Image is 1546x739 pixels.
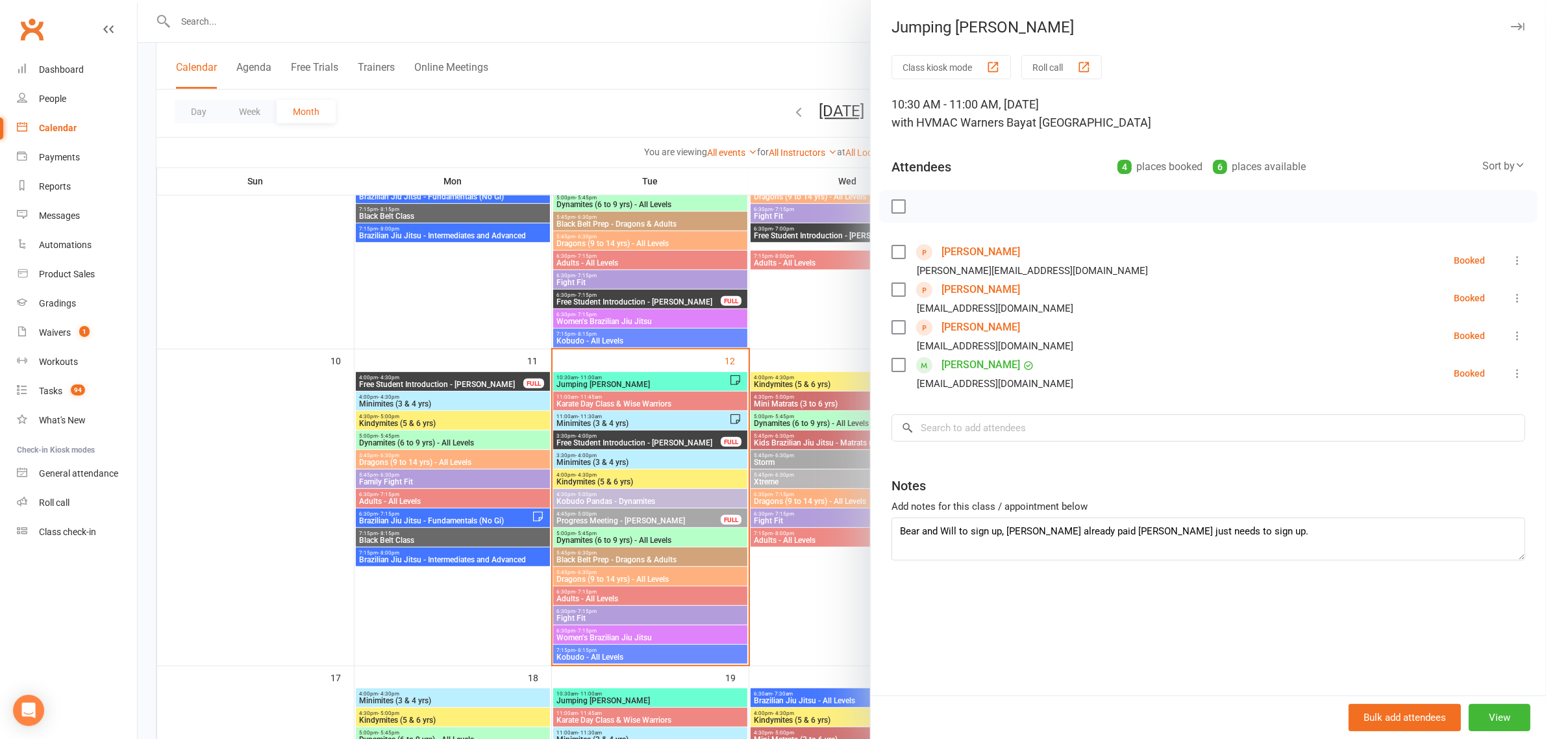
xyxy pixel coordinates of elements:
[1026,116,1151,129] span: at [GEOGRAPHIC_DATA]
[1454,256,1485,265] div: Booked
[1117,160,1132,174] div: 4
[941,242,1020,262] a: [PERSON_NAME]
[917,300,1073,317] div: [EMAIL_ADDRESS][DOMAIN_NAME]
[39,298,76,308] div: Gradings
[39,181,71,192] div: Reports
[39,123,77,133] div: Calendar
[17,84,137,114] a: People
[871,18,1546,36] div: Jumping [PERSON_NAME]
[891,116,1026,129] span: with HVMAC Warners Bay
[1454,331,1485,340] div: Booked
[39,94,66,104] div: People
[39,497,69,508] div: Roll call
[1213,160,1227,174] div: 6
[917,338,1073,355] div: [EMAIL_ADDRESS][DOMAIN_NAME]
[1117,158,1203,176] div: places booked
[1482,158,1525,175] div: Sort by
[891,95,1525,132] div: 10:30 AM - 11:00 AM, [DATE]
[39,386,62,396] div: Tasks
[891,158,951,176] div: Attendees
[39,527,96,537] div: Class check-in
[17,260,137,289] a: Product Sales
[16,13,48,45] a: Clubworx
[17,231,137,260] a: Automations
[39,240,92,250] div: Automations
[79,326,90,337] span: 1
[39,327,71,338] div: Waivers
[17,488,137,518] a: Roll call
[17,55,137,84] a: Dashboard
[17,143,137,172] a: Payments
[17,172,137,201] a: Reports
[17,406,137,435] a: What's New
[17,201,137,231] a: Messages
[17,289,137,318] a: Gradings
[39,152,80,162] div: Payments
[891,477,926,495] div: Notes
[39,468,118,479] div: General attendance
[1021,55,1102,79] button: Roll call
[17,318,137,347] a: Waivers 1
[941,355,1020,375] a: [PERSON_NAME]
[39,269,95,279] div: Product Sales
[17,114,137,143] a: Calendar
[891,55,1011,79] button: Class kiosk mode
[1349,704,1461,731] button: Bulk add attendees
[39,64,84,75] div: Dashboard
[941,279,1020,300] a: [PERSON_NAME]
[13,695,44,726] div: Open Intercom Messenger
[1454,294,1485,303] div: Booked
[17,347,137,377] a: Workouts
[17,377,137,406] a: Tasks 94
[1213,158,1306,176] div: places available
[39,210,80,221] div: Messages
[39,357,78,367] div: Workouts
[71,384,85,395] span: 94
[1454,369,1485,378] div: Booked
[17,459,137,488] a: General attendance kiosk mode
[39,415,86,425] div: What's New
[917,262,1148,279] div: [PERSON_NAME][EMAIL_ADDRESS][DOMAIN_NAME]
[891,499,1525,514] div: Add notes for this class / appointment below
[891,414,1525,442] input: Search to add attendees
[17,518,137,547] a: Class kiosk mode
[1469,704,1530,731] button: View
[917,375,1073,392] div: [EMAIL_ADDRESS][DOMAIN_NAME]
[941,317,1020,338] a: [PERSON_NAME]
